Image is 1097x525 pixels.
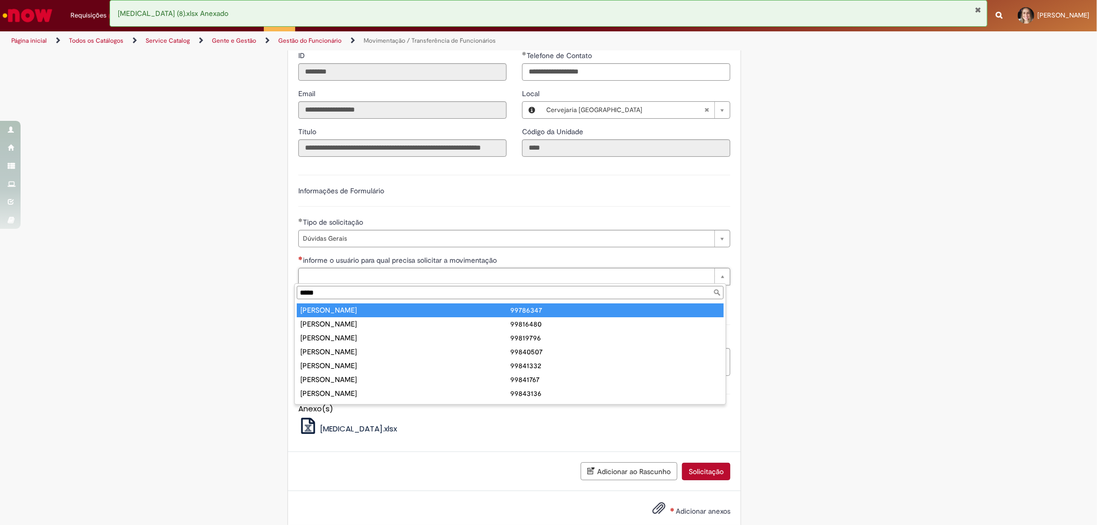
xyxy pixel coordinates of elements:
[300,360,510,371] div: [PERSON_NAME]
[510,333,720,343] div: 99819796
[300,319,510,329] div: [PERSON_NAME]
[510,374,720,385] div: 99841767
[510,305,720,315] div: 99786347
[300,388,510,399] div: [PERSON_NAME]
[510,319,720,329] div: 99816480
[295,301,726,404] ul: informe o usuário para qual precisa solicitar a movimentação
[510,360,720,371] div: 99841332
[300,305,510,315] div: [PERSON_NAME]
[300,333,510,343] div: [PERSON_NAME]
[510,388,720,399] div: 99843136
[300,374,510,385] div: [PERSON_NAME]
[510,402,720,412] div: 99845193
[300,402,510,412] div: [PERSON_NAME]
[510,347,720,357] div: 99840507
[300,347,510,357] div: [PERSON_NAME]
